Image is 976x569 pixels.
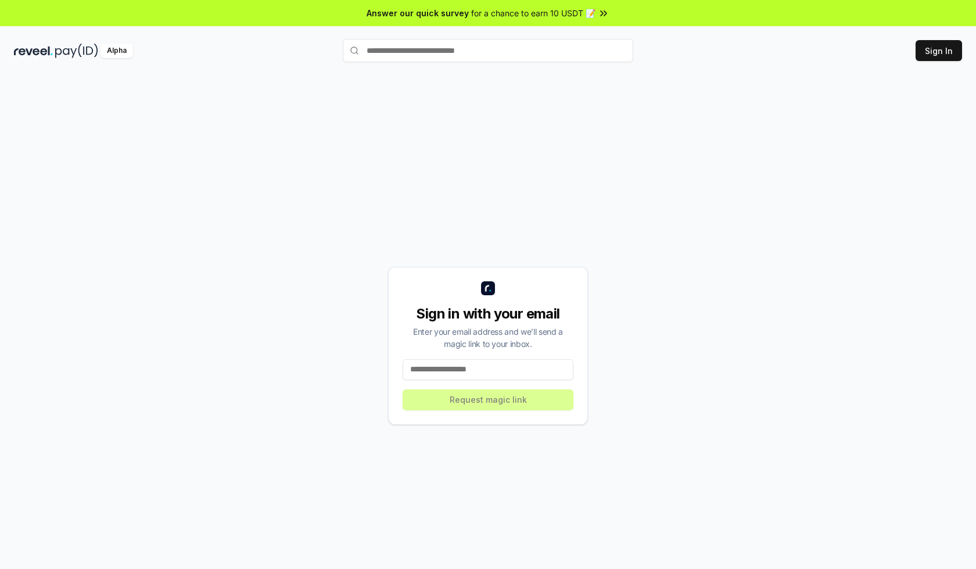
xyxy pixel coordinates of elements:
[55,44,98,58] img: pay_id
[481,281,495,295] img: logo_small
[403,325,573,350] div: Enter your email address and we’ll send a magic link to your inbox.
[916,40,962,61] button: Sign In
[367,7,469,19] span: Answer our quick survey
[471,7,595,19] span: for a chance to earn 10 USDT 📝
[101,44,133,58] div: Alpha
[14,44,53,58] img: reveel_dark
[403,305,573,323] div: Sign in with your email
